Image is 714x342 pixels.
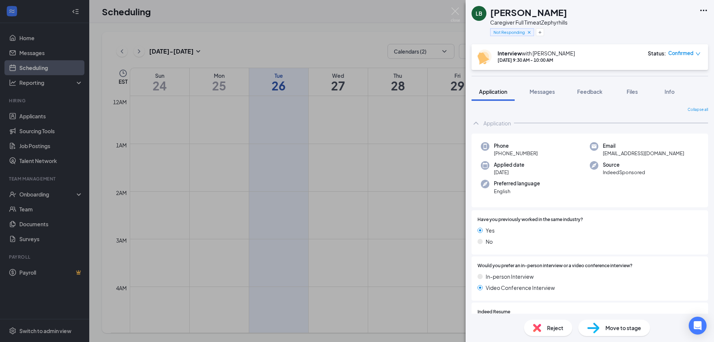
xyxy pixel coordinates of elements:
span: Would you prefer an in-person interview or a video conference interview? [477,262,633,269]
span: Source [603,161,645,169]
span: Application [479,88,507,95]
div: Open Intercom Messenger [689,317,707,335]
span: Collapse all [688,107,708,113]
div: Status : [648,49,666,57]
svg: Cross [527,30,532,35]
h1: [PERSON_NAME] [490,6,567,19]
div: Application [483,119,511,127]
span: Have you previously worked in the same industry? [477,216,583,223]
span: down [695,51,701,57]
span: IndeedSponsored [603,169,645,176]
div: Caregiver Full Time at Zephyrhills [490,19,567,26]
span: [DATE] [494,169,524,176]
svg: Ellipses [699,6,708,15]
span: English [494,188,540,195]
span: Files [627,88,638,95]
div: with [PERSON_NAME] [498,49,575,57]
span: Yes [486,226,495,234]
span: Applied date [494,161,524,169]
div: [DATE] 9:30 AM - 10:00 AM [498,57,575,63]
svg: ChevronUp [472,119,480,128]
span: In-person Interview [486,272,534,281]
div: LB [476,10,482,17]
span: Reject [547,324,563,332]
span: Phone [494,142,538,150]
span: [PHONE_NUMBER] [494,150,538,157]
span: [EMAIL_ADDRESS][DOMAIN_NAME] [603,150,684,157]
b: Interview [498,50,522,57]
span: Messages [530,88,555,95]
span: Info [665,88,675,95]
button: Plus [536,28,544,36]
span: Email [603,142,684,150]
span: Move to stage [605,324,641,332]
span: Preferred language [494,180,540,187]
span: Feedback [577,88,602,95]
svg: Plus [538,30,542,35]
span: Confirmed [668,49,694,57]
span: Not Responding [493,29,525,35]
span: Indeed Resume [477,309,510,316]
span: Video Conference Interview [486,284,555,292]
span: No [486,237,493,246]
